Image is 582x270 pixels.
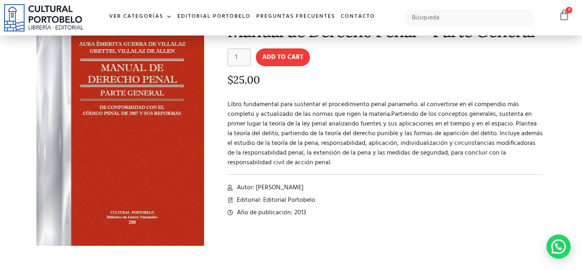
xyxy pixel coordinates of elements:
p: Libro fundamental para sustentar el procedimiento penal panameño. al convertirse en el compendio ... [228,100,543,167]
bdi: 25.00 [228,73,260,86]
span: 0 [566,7,572,13]
span: Año de publicación: 2013 [235,208,306,218]
span: $ [228,73,233,86]
a: Preguntas frecuentes [253,8,338,25]
a: Contacto [338,8,378,25]
a: Ver Categorías [106,8,175,25]
span: Editorial: Editorial Portobelo [235,195,315,205]
span: Autor: [PERSON_NAME] [235,183,304,193]
input: Búsqueda [405,9,536,26]
input: Product quantity [228,48,251,66]
button: Add to cart [256,48,310,66]
a: Editorial Portobelo [175,8,253,25]
a: 0 [559,9,570,21]
h1: Manual de Derecho Penal – Parte General [228,21,543,40]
